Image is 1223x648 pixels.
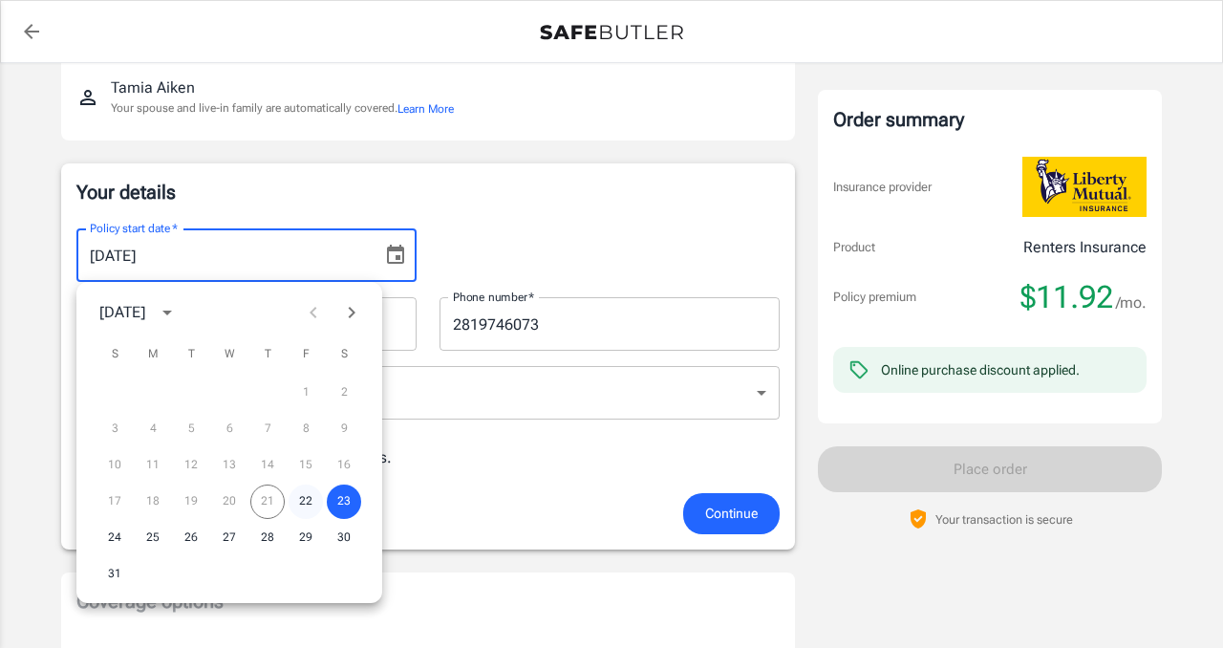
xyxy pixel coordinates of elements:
[935,510,1073,529] p: Your transaction is secure
[174,521,208,555] button: 26
[289,485,323,519] button: 22
[111,99,454,118] p: Your spouse and live-in family are automatically covered.
[289,521,323,555] button: 29
[327,335,361,374] span: Saturday
[136,335,170,374] span: Monday
[333,293,371,332] button: Next month
[833,105,1147,134] div: Order summary
[174,335,208,374] span: Tuesday
[212,335,247,374] span: Wednesday
[833,178,932,197] p: Insurance provider
[833,238,875,257] p: Product
[99,301,145,324] div: [DATE]
[76,86,99,109] svg: Insured person
[453,289,534,305] label: Phone number
[289,335,323,374] span: Friday
[97,335,132,374] span: Sunday
[1116,290,1147,316] span: /mo.
[683,493,780,534] button: Continue
[327,521,361,555] button: 30
[97,521,132,555] button: 24
[833,288,916,307] p: Policy premium
[250,335,285,374] span: Thursday
[76,366,780,420] div: Low rise (8 stories or less)
[90,220,178,236] label: Policy start date
[1020,278,1113,316] span: $11.92
[136,521,170,555] button: 25
[76,179,780,205] p: Your details
[151,296,183,329] button: calendar view is open, switch to year view
[1023,236,1147,259] p: Renters Insurance
[540,25,683,40] img: Back to quotes
[250,521,285,555] button: 28
[376,236,415,274] button: Choose date, selected date is Aug 23, 2025
[705,502,758,526] span: Continue
[327,485,361,519] button: 23
[76,228,369,282] input: MM/DD/YYYY
[881,360,1080,379] div: Online purchase discount applied.
[111,76,195,99] p: Tamia Aiken
[212,521,247,555] button: 27
[397,100,454,118] button: Learn More
[97,557,132,592] button: 31
[440,297,780,351] input: Enter number
[1022,157,1147,217] img: Liberty Mutual
[12,12,51,51] a: back to quotes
